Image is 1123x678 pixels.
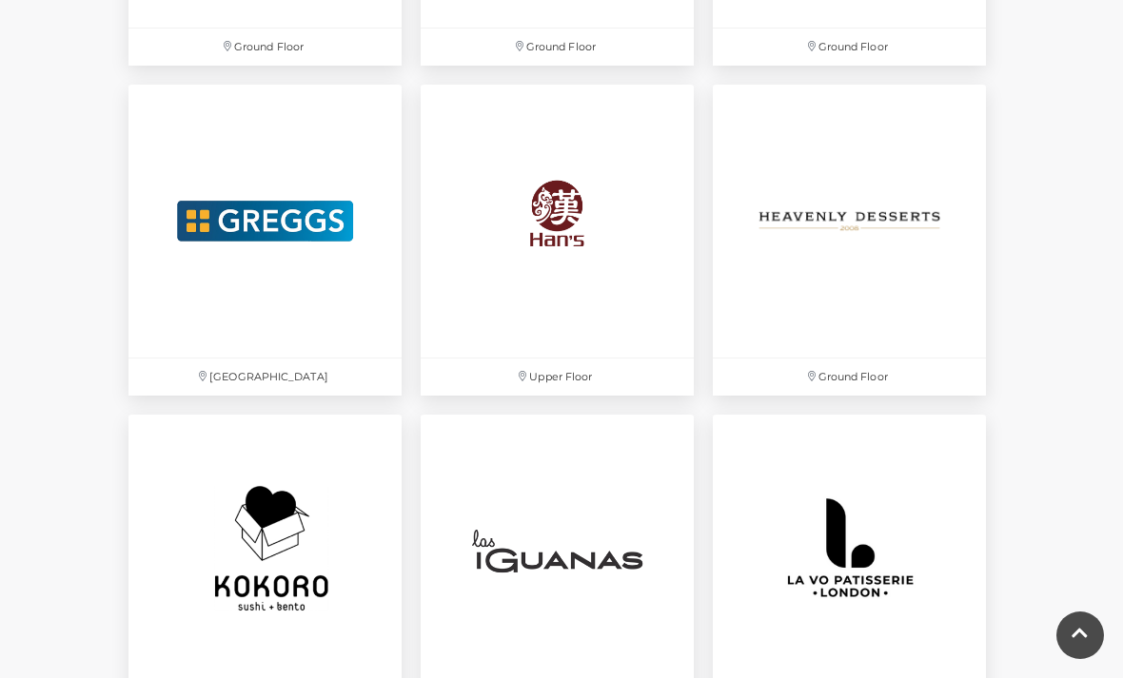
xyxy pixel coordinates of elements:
p: Ground Floor [128,29,402,66]
p: Ground Floor [713,29,986,66]
p: Upper Floor [421,358,694,396]
a: Ground Floor [703,75,995,405]
p: Ground Floor [713,358,986,396]
a: [GEOGRAPHIC_DATA] [119,75,411,405]
p: Ground Floor [421,29,694,66]
p: [GEOGRAPHIC_DATA] [128,358,402,396]
a: Upper Floor [411,75,703,405]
